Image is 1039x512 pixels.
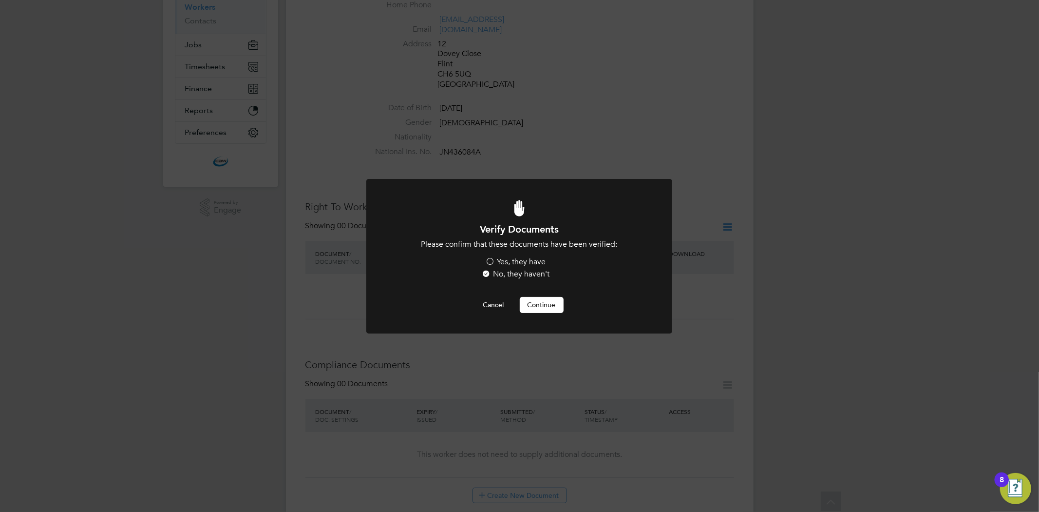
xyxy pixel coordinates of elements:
[1000,473,1031,504] button: Open Resource Center, 8 new notifications
[486,257,546,267] label: Yes, they have
[393,239,646,250] p: Please confirm that these documents have been verified:
[475,297,512,313] button: Cancel
[482,269,550,279] label: No, they haven't
[520,297,564,313] button: Continue
[1000,480,1004,492] div: 8
[393,223,646,236] h1: Verify Documents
